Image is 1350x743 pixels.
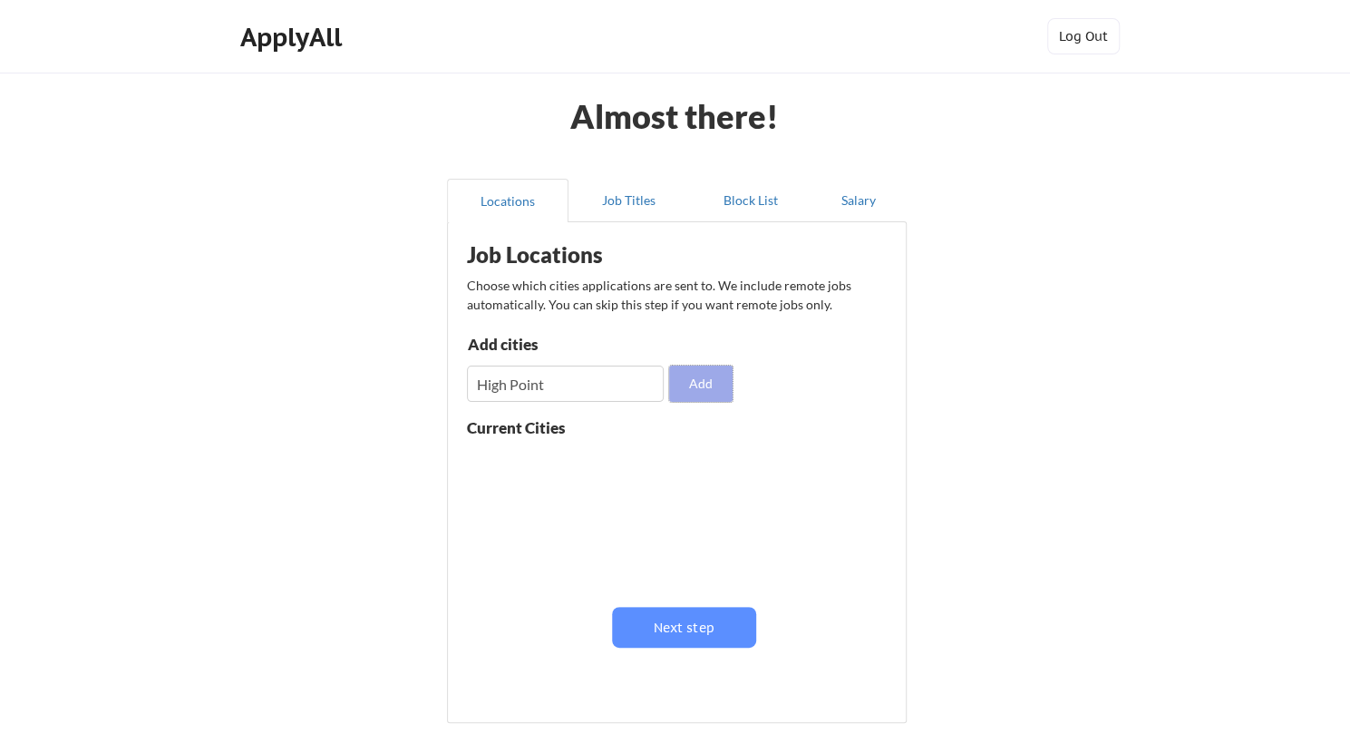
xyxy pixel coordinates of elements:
[669,366,733,402] button: Add
[447,179,568,222] button: Locations
[612,607,756,648] button: Next step
[467,244,696,266] div: Job Locations
[468,337,656,352] div: Add cities
[1047,18,1120,54] button: Log Out
[240,22,347,53] div: ApplyAll
[548,100,801,132] div: Almost there!
[568,179,690,222] button: Job Titles
[690,179,811,222] button: Block List
[811,179,907,222] button: Salary
[467,366,665,402] input: Type here...
[467,276,885,314] div: Choose which cities applications are sent to. We include remote jobs automatically. You can skip ...
[467,420,606,435] div: Current Cities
